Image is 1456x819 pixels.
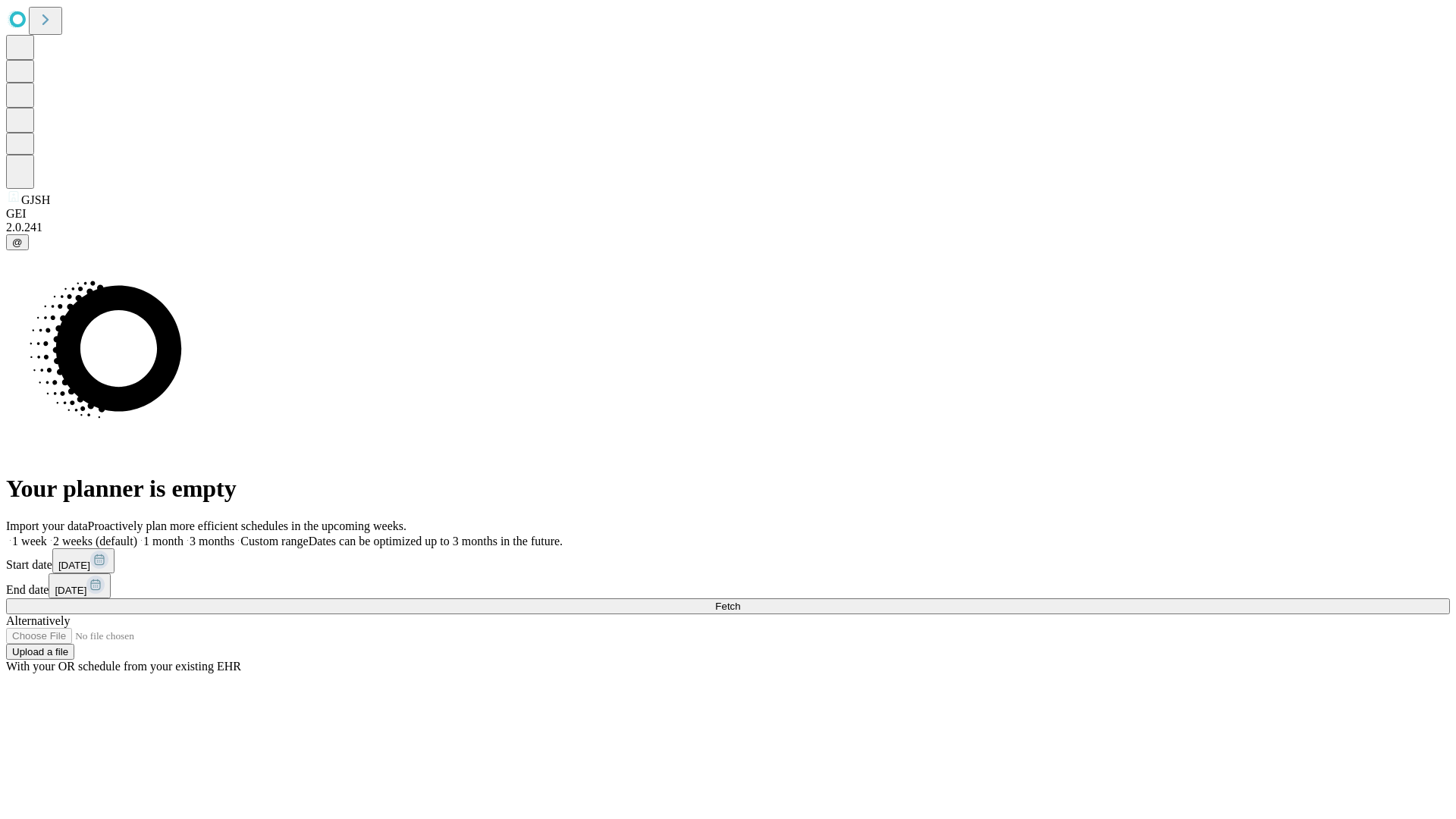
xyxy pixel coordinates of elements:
span: Proactively plan more efficient schedules in the upcoming weeks. [88,519,406,532]
span: [DATE] [58,560,90,571]
span: 1 month [143,535,184,548]
button: Upload a file [6,644,74,660]
span: GJSH [21,193,50,206]
button: @ [6,234,29,250]
span: [DATE] [55,585,86,596]
span: Dates can be optimized up to 3 months in the future. [309,535,563,548]
span: 3 months [190,535,234,548]
div: 2.0.241 [6,221,1450,234]
div: GEI [6,207,1450,221]
span: Import your data [6,519,88,532]
div: End date [6,573,1450,598]
span: With your OR schedule from your existing EHR [6,660,241,673]
h1: Your planner is empty [6,475,1450,503]
button: Fetch [6,598,1450,614]
span: Alternatively [6,614,70,627]
button: [DATE] [49,573,111,598]
span: 2 weeks (default) [53,535,137,548]
span: Fetch [715,601,740,612]
span: 1 week [12,535,47,548]
button: [DATE] [52,548,115,573]
span: @ [12,237,23,248]
div: Start date [6,548,1450,573]
span: Custom range [240,535,308,548]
